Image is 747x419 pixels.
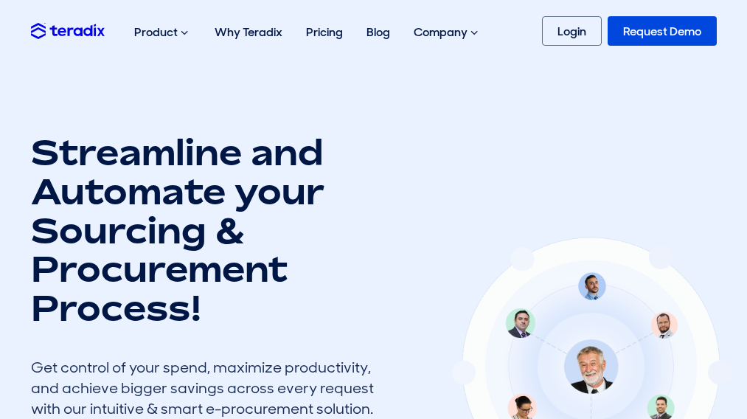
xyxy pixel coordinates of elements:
[608,16,717,46] a: Request Demo
[31,23,105,39] img: Teradix logo
[31,357,385,419] div: Get control of your spend, maximize productivity, and achieve bigger savings across every request...
[294,9,355,55] a: Pricing
[542,16,602,46] a: Login
[402,9,493,56] div: Company
[31,133,385,328] h1: Streamline and Automate your Sourcing & Procurement Process!
[355,9,402,55] a: Blog
[203,9,294,55] a: Why Teradix
[122,9,203,56] div: Product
